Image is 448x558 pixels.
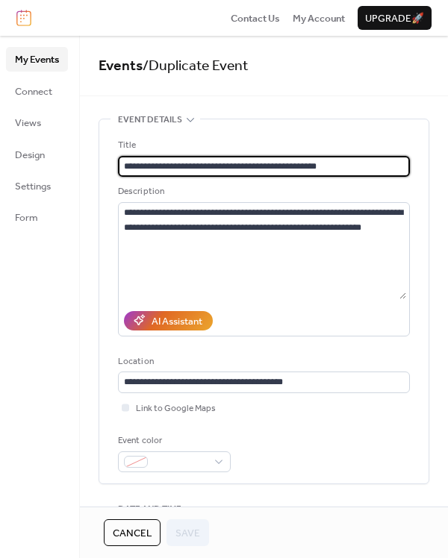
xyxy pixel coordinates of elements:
div: Event color [118,433,228,448]
span: Design [15,148,45,163]
a: Form [6,205,68,229]
span: Cancel [113,526,152,541]
a: Contact Us [231,10,280,25]
span: My Account [293,11,345,26]
span: Connect [15,84,52,99]
span: Event details [118,113,182,128]
button: AI Assistant [124,311,213,330]
div: AI Assistant [152,314,202,329]
a: Design [6,142,68,166]
div: Location [118,354,407,369]
img: logo [16,10,31,26]
span: My Events [15,52,59,67]
span: Settings [15,179,51,194]
a: Events [99,52,143,80]
div: Description [118,184,407,199]
span: Form [15,210,38,225]
span: / Duplicate Event [143,52,249,80]
a: Settings [6,174,68,198]
a: My Account [293,10,345,25]
span: Date and time [118,502,181,517]
a: Connect [6,79,68,103]
button: Cancel [104,519,161,546]
span: Link to Google Maps [136,401,216,416]
a: My Events [6,47,68,71]
div: Title [118,138,407,153]
a: Views [6,110,68,134]
button: Upgrade🚀 [358,6,432,30]
span: Views [15,116,41,131]
span: Upgrade 🚀 [365,11,424,26]
span: Contact Us [231,11,280,26]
